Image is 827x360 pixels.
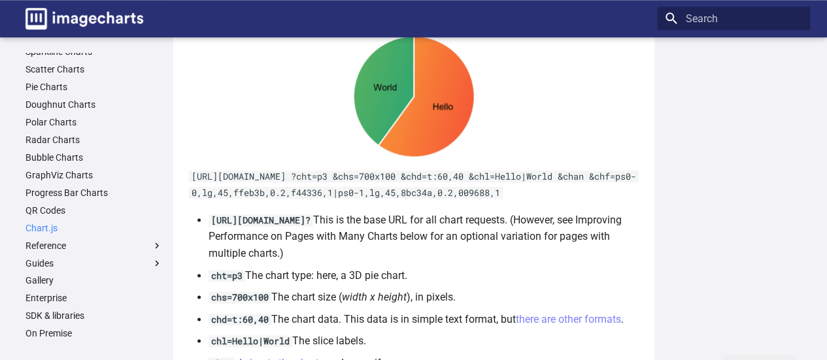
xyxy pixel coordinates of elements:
em: width x height [342,291,407,303]
a: QR Codes [25,205,163,216]
a: Scatter Charts [25,63,163,75]
a: Enterprise [25,292,163,304]
code: [URL][DOMAIN_NAME] ?cht=p3 &chs=700x100 &chd=t:60,40 &chl=Hello|World &chan &chf=ps0-0,lg,45,ffeb... [189,171,639,199]
code: chl=Hello|World [209,335,292,347]
li: The chart type: here, a 3D pie chart. [209,267,639,284]
input: Search [657,7,810,30]
a: Radar Charts [25,134,163,146]
li: The chart size ( ), in pixels. [209,289,639,306]
label: Reference [25,240,163,252]
code: chd=t:60,40 [209,314,271,325]
a: Chart.js [25,222,163,234]
a: Doughnut Charts [25,99,163,110]
a: Image-Charts documentation [20,3,148,35]
a: Pie Charts [25,81,163,93]
li: This is the base URL for all chart requests. (However, see Improving Performance on Pages with Ma... [209,212,639,262]
a: Gallery [25,274,163,286]
a: Polar Charts [25,116,163,128]
a: there are other formats [516,313,621,325]
a: GraphViz Charts [25,169,163,181]
label: Guides [25,257,163,269]
code: [URL][DOMAIN_NAME]? [209,214,313,226]
a: SDK & libraries [25,310,163,321]
img: chart [189,35,639,157]
a: On Premise [25,327,163,339]
a: Bubble Charts [25,152,163,163]
img: logo [25,8,143,29]
li: The chart data. This data is in simple text format, but . [209,311,639,328]
code: cht=p3 [209,270,245,282]
code: chs=700x100 [209,291,271,303]
a: Progress Bar Charts [25,187,163,199]
li: The slice labels. [209,333,639,350]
